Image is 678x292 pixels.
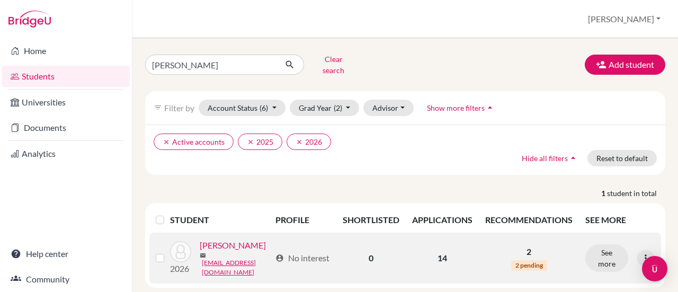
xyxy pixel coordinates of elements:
a: [EMAIL_ADDRESS][DOMAIN_NAME] [202,258,271,277]
i: arrow_drop_up [568,153,578,163]
img: Bridge-U [8,11,51,28]
a: Universities [2,92,130,113]
a: Community [2,269,130,290]
button: See more [585,244,628,272]
span: student in total [607,188,665,199]
i: clear [247,138,254,146]
strong: 1 [601,188,607,199]
button: [PERSON_NAME] [583,9,665,29]
button: clear2025 [238,134,282,150]
th: APPLICATIONS [406,207,479,233]
th: PROFILE [269,207,336,233]
span: Show more filters [427,103,485,112]
button: Account Status(6) [199,100,286,116]
th: SEE MORE [579,207,661,233]
span: (2) [334,103,342,112]
span: 2 pending [511,260,547,271]
button: Reset to default [587,150,657,166]
img: Kim, Kevin [170,241,191,262]
a: Analytics [2,143,130,164]
th: RECOMMENDATIONS [479,207,579,233]
span: Hide all filters [522,154,568,163]
p: 2 [485,245,573,258]
span: Filter by [164,103,194,113]
button: Clear search [304,51,363,78]
button: Grad Year(2) [290,100,360,116]
i: filter_list [154,103,162,112]
span: account_circle [275,254,284,262]
button: Add student [585,55,665,75]
div: Open Intercom Messenger [642,256,667,281]
button: Show more filtersarrow_drop_up [418,100,504,116]
th: SHORTLISTED [336,207,406,233]
div: No interest [275,252,329,264]
i: clear [296,138,303,146]
button: Hide all filtersarrow_drop_up [513,150,587,166]
p: 2026 [170,262,191,275]
span: (6) [260,103,268,112]
a: Documents [2,117,130,138]
td: 14 [406,233,479,284]
i: arrow_drop_up [485,102,495,113]
button: Advisor [363,100,414,116]
th: STUDENT [170,207,269,233]
td: 0 [336,233,406,284]
input: Find student by name... [145,55,276,75]
i: clear [163,138,170,146]
a: Students [2,66,130,87]
a: Home [2,40,130,61]
a: [PERSON_NAME] [200,239,266,252]
a: Help center [2,243,130,264]
button: clear2026 [287,134,331,150]
button: clearActive accounts [154,134,234,150]
span: mail [200,252,206,259]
